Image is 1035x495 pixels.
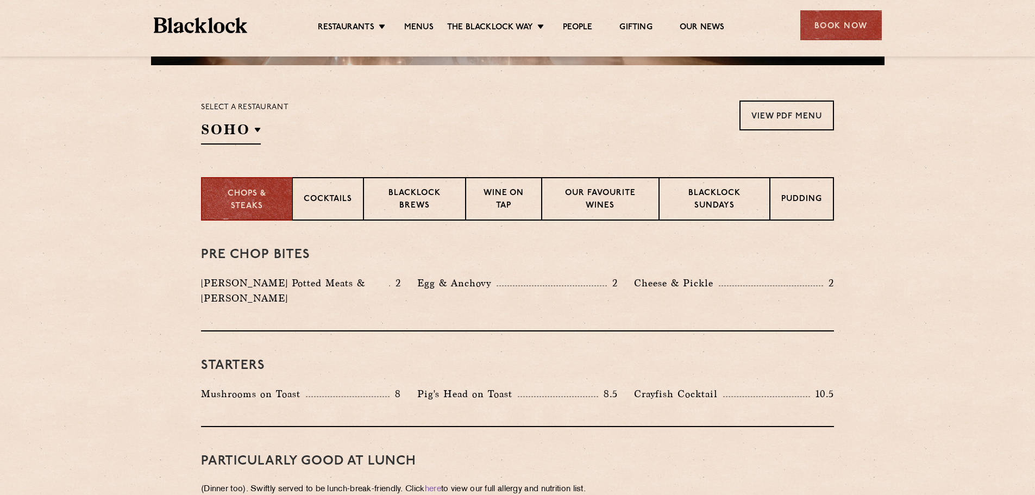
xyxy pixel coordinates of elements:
p: Select a restaurant [201,101,288,115]
img: BL_Textured_Logo-footer-cropped.svg [154,17,248,33]
a: Restaurants [318,22,374,34]
p: Blacklock Sundays [670,187,758,213]
p: Wine on Tap [477,187,530,213]
p: Egg & Anchovy [417,275,497,291]
div: Book Now [800,10,882,40]
p: 2 [390,276,401,290]
h3: Pre Chop Bites [201,248,834,262]
p: 10.5 [810,387,834,401]
p: 2 [823,276,834,290]
a: People [563,22,592,34]
p: [PERSON_NAME] Potted Meats & [PERSON_NAME] [201,275,389,306]
p: Blacklock Brews [375,187,454,213]
p: Chops & Steaks [213,188,281,212]
p: 8.5 [598,387,618,401]
a: View PDF Menu [739,101,834,130]
a: Menus [404,22,434,34]
h3: PARTICULARLY GOOD AT LUNCH [201,454,834,468]
a: The Blacklock Way [447,22,533,34]
a: here [425,485,441,493]
p: Pudding [781,193,822,207]
p: Cocktails [304,193,352,207]
h2: SOHO [201,120,261,145]
a: Gifting [619,22,652,34]
p: Crayfish Cocktail [634,386,723,402]
a: Our News [680,22,725,34]
p: Pig's Head on Toast [417,386,518,402]
p: 2 [607,276,618,290]
p: 8 [390,387,401,401]
h3: Starters [201,359,834,373]
p: Cheese & Pickle [634,275,719,291]
p: Mushrooms on Toast [201,386,306,402]
p: Our favourite wines [553,187,647,213]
